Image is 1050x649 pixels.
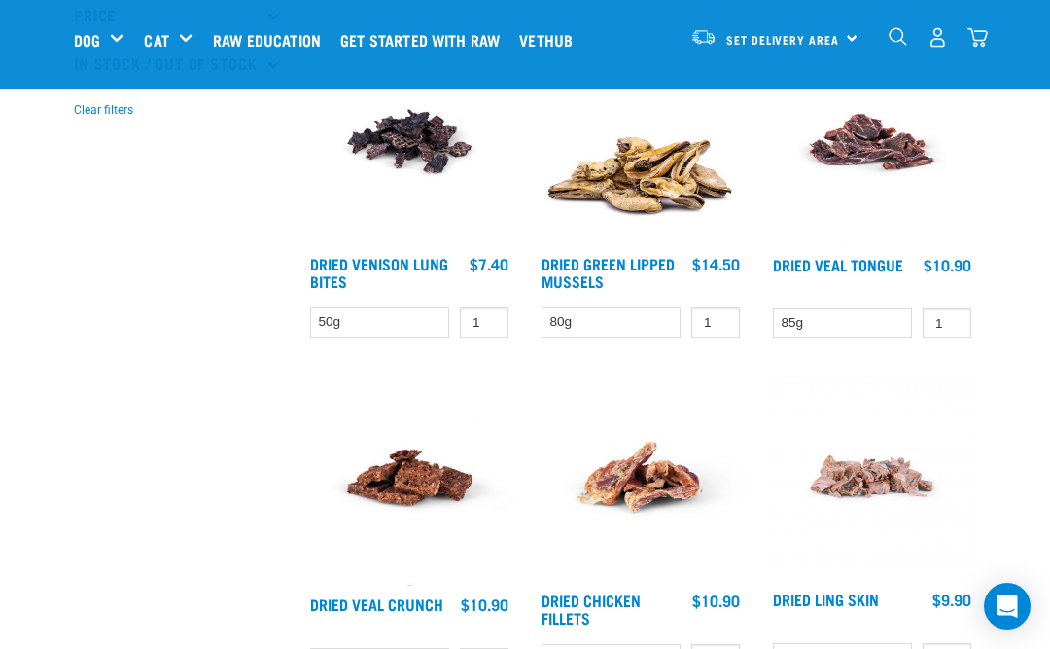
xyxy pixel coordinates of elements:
[889,27,907,46] img: home-icon-1@2x.png
[542,259,675,285] a: Dried Green Lipped Mussels
[305,373,513,585] img: Veal Crunch
[924,256,971,273] div: $10.90
[773,260,903,269] a: Dried Veal Tongue
[74,101,133,119] button: Clear filters
[310,259,448,285] a: Dried Venison Lung Bites
[208,1,335,79] a: Raw Education
[923,308,971,339] input: 1
[460,307,508,338] input: 1
[514,1,587,79] a: Vethub
[537,373,745,582] img: Chicken fillets
[144,28,168,52] a: Cat
[461,595,508,613] div: $10.90
[932,591,971,608] div: $9.90
[967,27,988,48] img: home-icon@2x.png
[74,28,100,52] a: Dog
[773,595,879,603] a: Dried Ling Skin
[691,307,740,338] input: 1
[542,595,641,622] a: Dried Chicken Fillets
[335,1,514,79] a: Get started with Raw
[768,373,976,581] img: Dried Ling Skin 1701
[726,36,839,43] span: Set Delivery Area
[305,37,513,245] img: Venison Lung Bites
[984,583,1031,630] div: Open Intercom Messenger
[927,27,948,48] img: user.png
[537,37,745,245] img: 1306 Freeze Dried Mussels 01
[692,255,740,272] div: $14.50
[310,599,443,608] a: Dried Veal Crunch
[692,592,740,609] div: $10.90
[690,28,717,46] img: van-moving.png
[470,255,508,272] div: $7.40
[768,37,976,246] img: Veal tongue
